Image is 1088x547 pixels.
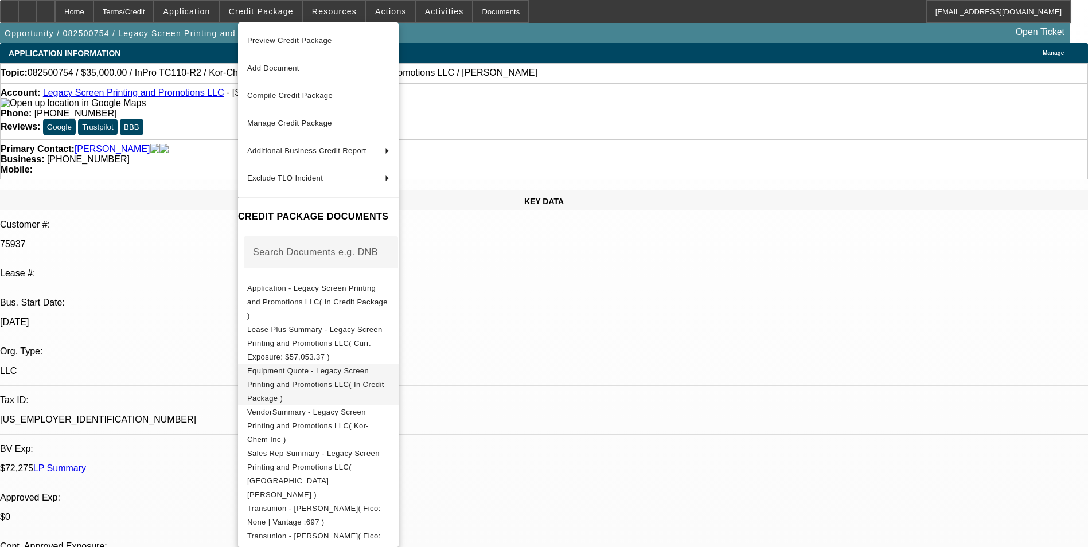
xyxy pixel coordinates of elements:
[247,91,333,100] span: Compile Credit Package
[247,119,332,127] span: Manage Credit Package
[238,502,399,529] button: Transunion - Kreuser, Daniel( Fico: None | Vantage :697 )
[238,447,399,502] button: Sales Rep Summary - Legacy Screen Printing and Promotions LLC( Mansfield, Jeff )
[247,449,380,499] span: Sales Rep Summary - Legacy Screen Printing and Promotions LLC( [GEOGRAPHIC_DATA][PERSON_NAME] )
[247,284,388,320] span: Application - Legacy Screen Printing and Promotions LLC( In Credit Package )
[238,405,399,447] button: VendorSummary - Legacy Screen Printing and Promotions LLC( Kor-Chem Inc )
[247,504,381,526] span: Transunion - [PERSON_NAME]( Fico: None | Vantage :697 )
[247,366,384,403] span: Equipment Quote - Legacy Screen Printing and Promotions LLC( In Credit Package )
[238,364,399,405] button: Equipment Quote - Legacy Screen Printing and Promotions LLC( In Credit Package )
[247,36,332,45] span: Preview Credit Package
[247,325,383,361] span: Lease Plus Summary - Legacy Screen Printing and Promotions LLC( Curr. Exposure: $57,053.37 )
[238,210,399,224] h4: CREDIT PACKAGE DOCUMENTS
[247,174,323,182] span: Exclude TLO Incident
[247,408,369,444] span: VendorSummary - Legacy Screen Printing and Promotions LLC( Kor-Chem Inc )
[247,64,299,72] span: Add Document
[238,282,399,323] button: Application - Legacy Screen Printing and Promotions LLC( In Credit Package )
[253,247,378,257] mat-label: Search Documents e.g. DNB
[238,323,399,364] button: Lease Plus Summary - Legacy Screen Printing and Promotions LLC( Curr. Exposure: $57,053.37 )
[247,146,366,155] span: Additional Business Credit Report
